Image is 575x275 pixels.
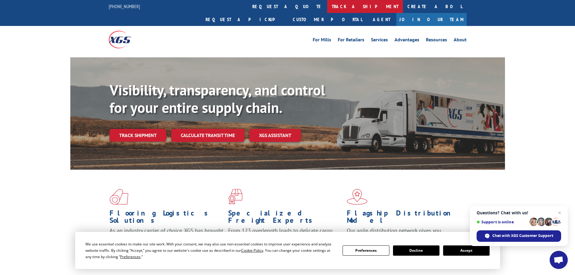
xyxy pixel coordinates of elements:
span: Close chat [556,209,563,216]
a: For Retailers [338,37,364,44]
a: Advantages [395,37,419,44]
img: xgs-icon-focused-on-flooring-red [228,189,242,205]
div: Chat with XGS Customer Support [477,230,561,242]
a: Calculate transit time [171,129,244,142]
button: Accept [443,245,490,256]
span: Preferences [120,254,141,259]
div: Cookie Consent Prompt [75,232,500,269]
span: Cookie Policy [241,248,263,253]
span: As an industry carrier of choice, XGS has brought innovation and dedication to flooring logistics... [110,227,223,248]
div: Open chat [550,251,568,269]
a: Agent [367,13,396,26]
span: Support is online [477,220,527,224]
a: [PHONE_NUMBER] [109,3,140,9]
a: Join Our Team [396,13,467,26]
h1: Flooring Logistics Solutions [110,209,224,227]
a: About [454,37,467,44]
button: Decline [393,245,439,256]
p: From 123 overlength loads to delicate cargo, our experienced staff knows the best way to move you... [228,227,342,254]
a: Request a pickup [201,13,288,26]
b: Visibility, transparency, and control for your entire supply chain. [110,81,325,117]
a: XGS ASSISTANT [249,129,301,142]
h1: Flagship Distribution Model [347,209,461,227]
button: Preferences [343,245,389,256]
img: xgs-icon-total-supply-chain-intelligence-red [110,189,128,205]
h1: Specialized Freight Experts [228,209,342,227]
div: We use essential cookies to make our site work. With your consent, we may also use non-essential ... [85,241,335,260]
span: Questions? Chat with us! [477,210,561,215]
img: xgs-icon-flagship-distribution-model-red [347,189,368,205]
a: Resources [426,37,447,44]
span: Chat with XGS Customer Support [492,233,553,238]
a: For Mills [313,37,331,44]
a: Services [371,37,388,44]
a: Track shipment [110,129,166,142]
a: Customer Portal [288,13,367,26]
span: Our agile distribution network gives you nationwide inventory management on demand. [347,227,458,241]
